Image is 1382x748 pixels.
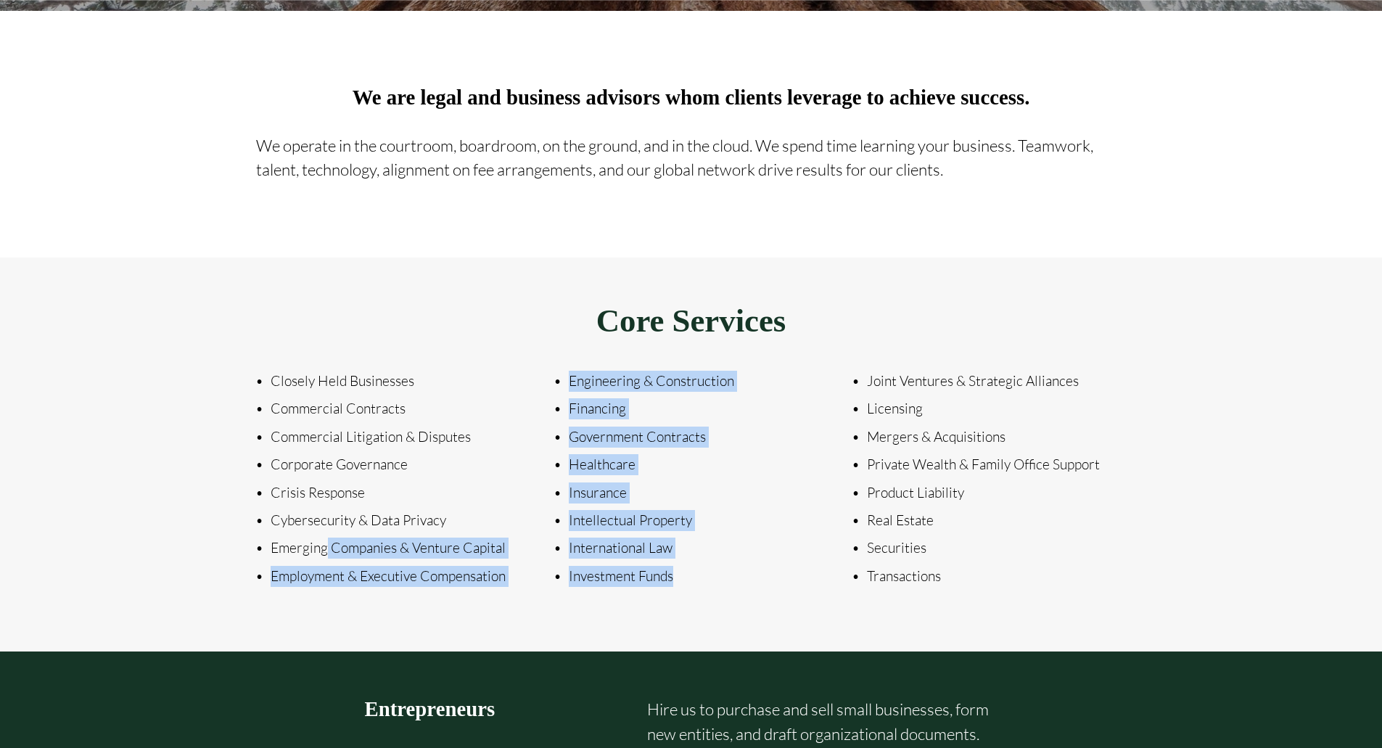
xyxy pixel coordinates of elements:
p: Cybersecurity & Data Privacy [271,510,530,531]
p: Financing [569,398,828,419]
p: Intellectual Property [569,510,828,531]
p: Private Wealth & Family Office Support [867,454,1126,475]
p: Engineering & Construction [569,371,828,392]
p: Corporate Governance [271,454,530,475]
p: Licensing [867,398,1126,419]
p: Real Estate [867,510,1126,531]
p: Commercial Contracts [271,398,530,419]
p: Investment Funds [569,566,828,587]
p: Insurance [569,482,828,504]
p: International Law [569,538,828,559]
p: Crisis Response [271,482,530,504]
p: Employment & Executive Compensation [271,566,530,587]
p: Commercial Litigation & Disputes [271,427,530,448]
p: Hire us to purchase and sell small businesses, form new entities, and draft organizational docume... [647,697,1018,746]
h2: Core Services [256,303,1127,340]
h3: We are legal and business advisors whom clients leverage to achieve success. [256,86,1127,110]
p: We operate in the courtroom, boardroom, on the ground, and in the cloud. We spend time learning y... [256,133,1127,182]
p: Mergers & Acquisitions [867,427,1126,448]
p: Healthcare [569,454,828,475]
h3: Entrepreneurs [365,697,622,721]
p: Joint Ventures & Strategic Alliances [867,371,1126,392]
p: Transactions [867,566,1126,587]
p: Securities [867,538,1126,559]
p: Closely Held Businesses [271,371,530,392]
p: Product Liability [867,482,1126,504]
p: Emerging Companies & Venture Capital [271,538,530,559]
p: Government Contracts [569,427,828,448]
